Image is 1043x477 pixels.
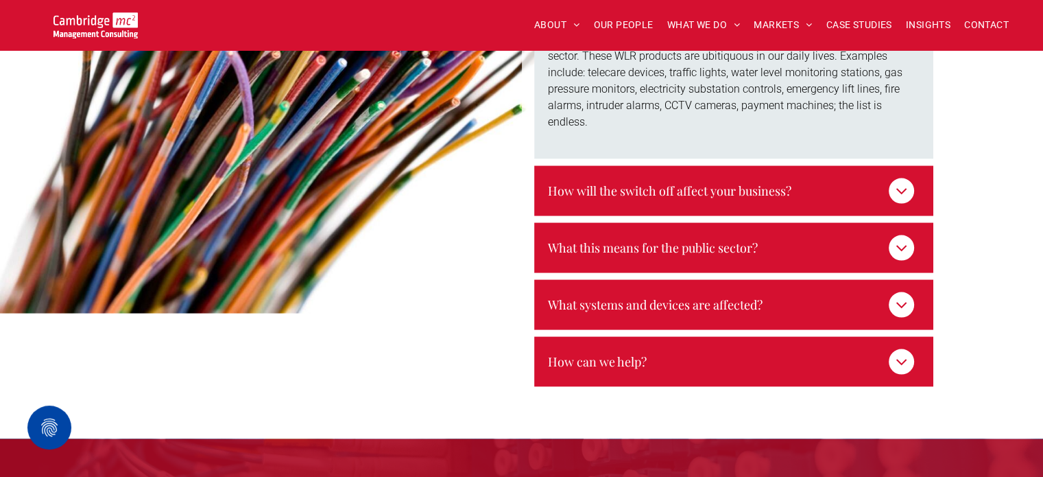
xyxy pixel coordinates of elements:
a: CONTACT [957,14,1016,36]
p: The Stop Sell on Wholesale Line Rental (WLR) products (i.e. basic landlines, ISDN2, and ISDN30), ... [548,15,920,130]
a: INSIGHTS [899,14,957,36]
h3: What this means for the public sector? [548,240,758,256]
h3: How will the switch off affect your business? [548,183,791,199]
a: Your Business Transformed | Cambridge Management Consulting [53,14,138,29]
a: OUR PEOPLE [586,14,660,36]
img: Go to Homepage [53,12,138,38]
h3: What systems and devices are affected? [548,296,763,313]
a: CASE STUDIES [819,14,899,36]
a: MARKETS [747,14,819,36]
h3: How can we help? [548,353,647,370]
a: WHAT WE DO [660,14,747,36]
a: ABOUT [527,14,587,36]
